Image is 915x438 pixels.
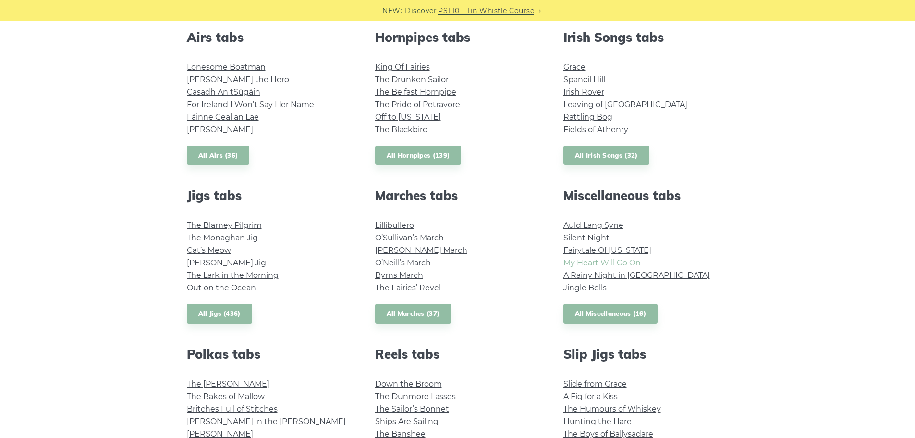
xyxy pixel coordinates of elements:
[375,113,441,122] a: Off to [US_STATE]
[375,221,414,230] a: Lillibullero
[563,233,610,242] a: Silent Night
[375,392,456,401] a: The Dunmore Lasses
[187,88,260,97] a: Casadh An tSúgáin
[187,392,265,401] a: The Rakes of Mallow
[187,246,231,255] a: Cat’s Meow
[187,75,289,84] a: [PERSON_NAME] the Hero
[187,233,258,242] a: The Monaghan Jig
[563,221,623,230] a: Auld Lang Syne
[187,100,314,109] a: For Ireland I Won’t Say Her Name
[187,404,278,413] a: Britches Full of Stitches
[187,188,352,203] h2: Jigs tabs
[563,392,618,401] a: A Fig for a Kiss
[382,5,402,16] span: NEW:
[563,246,651,255] a: Fairytale Of [US_STATE]
[375,379,442,388] a: Down the Broom
[563,258,641,267] a: My Heart Will Go On
[563,404,661,413] a: The Humours of Whiskey
[187,146,250,165] a: All Airs (36)
[375,63,430,72] a: King Of Fairies
[375,233,444,242] a: O’Sullivan’s March
[375,271,423,280] a: Byrns March
[375,347,540,362] h2: Reels tabs
[187,417,346,426] a: [PERSON_NAME] in the [PERSON_NAME]
[563,379,627,388] a: Slide from Grace
[375,88,456,97] a: The Belfast Hornpipe
[375,417,439,426] a: Ships Are Sailing
[375,30,540,45] h2: Hornpipes tabs
[187,304,252,324] a: All Jigs (436)
[375,188,540,203] h2: Marches tabs
[563,63,586,72] a: Grace
[187,113,259,122] a: Fáinne Geal an Lae
[563,417,632,426] a: Hunting the Hare
[187,63,266,72] a: Lonesome Boatman
[405,5,437,16] span: Discover
[375,246,467,255] a: [PERSON_NAME] March
[563,100,687,109] a: Leaving of [GEOGRAPHIC_DATA]
[375,75,449,84] a: The Drunken Sailor
[438,5,534,16] a: PST10 - Tin Whistle Course
[563,283,607,292] a: Jingle Bells
[563,188,729,203] h2: Miscellaneous tabs
[563,75,605,84] a: Spancil Hill
[563,113,612,122] a: Rattling Bog
[375,258,431,267] a: O’Neill’s March
[563,30,729,45] h2: Irish Songs tabs
[187,379,269,388] a: The [PERSON_NAME]
[187,347,352,362] h2: Polkas tabs
[375,146,462,165] a: All Hornpipes (139)
[187,125,253,134] a: [PERSON_NAME]
[563,347,729,362] h2: Slip Jigs tabs
[187,30,352,45] h2: Airs tabs
[375,125,428,134] a: The Blackbird
[563,88,604,97] a: Irish Rover
[563,146,649,165] a: All Irish Songs (32)
[563,304,658,324] a: All Miscellaneous (16)
[187,258,266,267] a: [PERSON_NAME] Jig
[375,404,449,413] a: The Sailor’s Bonnet
[187,271,279,280] a: The Lark in the Morning
[187,283,256,292] a: Out on the Ocean
[375,304,451,324] a: All Marches (37)
[375,100,460,109] a: The Pride of Petravore
[375,283,441,292] a: The Fairies’ Revel
[187,221,262,230] a: The Blarney Pilgrim
[563,271,710,280] a: A Rainy Night in [GEOGRAPHIC_DATA]
[563,125,628,134] a: Fields of Athenry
